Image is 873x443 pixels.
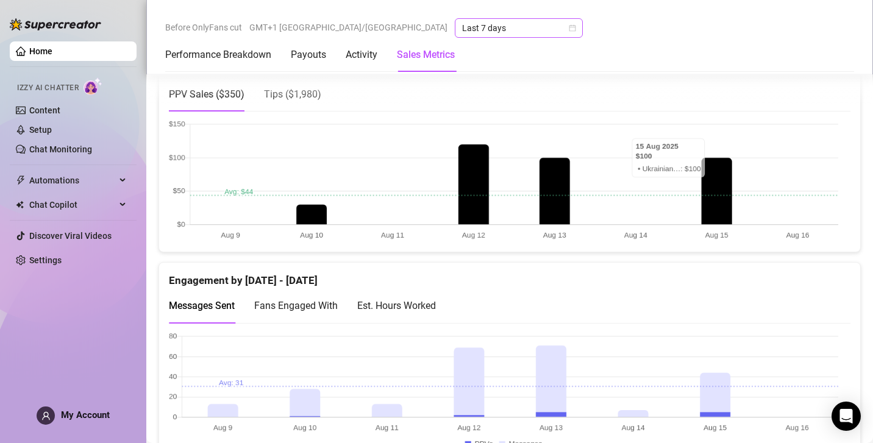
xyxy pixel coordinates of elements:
[29,231,112,241] a: Discover Viral Videos
[165,18,242,37] span: Before OnlyFans cut
[165,48,271,62] div: Performance Breakdown
[29,144,92,154] a: Chat Monitoring
[10,18,101,30] img: logo-BBDzfeDw.svg
[569,24,576,32] span: calendar
[16,175,26,185] span: thunderbolt
[41,411,51,420] span: user
[29,255,62,265] a: Settings
[462,19,575,37] span: Last 7 days
[249,18,447,37] span: GMT+1 [GEOGRAPHIC_DATA]/[GEOGRAPHIC_DATA]
[832,402,861,431] div: Open Intercom Messenger
[264,88,321,100] span: Tips ( $1,980 )
[29,105,60,115] a: Content
[291,48,326,62] div: Payouts
[29,46,52,56] a: Home
[16,200,24,209] img: Chat Copilot
[84,77,102,95] img: AI Chatter
[254,300,338,311] span: Fans Engaged With
[29,171,116,190] span: Automations
[169,263,850,289] div: Engagement by [DATE] - [DATE]
[169,300,235,311] span: Messages Sent
[29,125,52,135] a: Setup
[397,48,455,62] div: Sales Metrics
[357,298,436,313] div: Est. Hours Worked
[169,88,244,100] span: PPV Sales ( $350 )
[17,82,79,94] span: Izzy AI Chatter
[61,409,110,420] span: My Account
[346,48,377,62] div: Activity
[29,195,116,214] span: Chat Copilot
